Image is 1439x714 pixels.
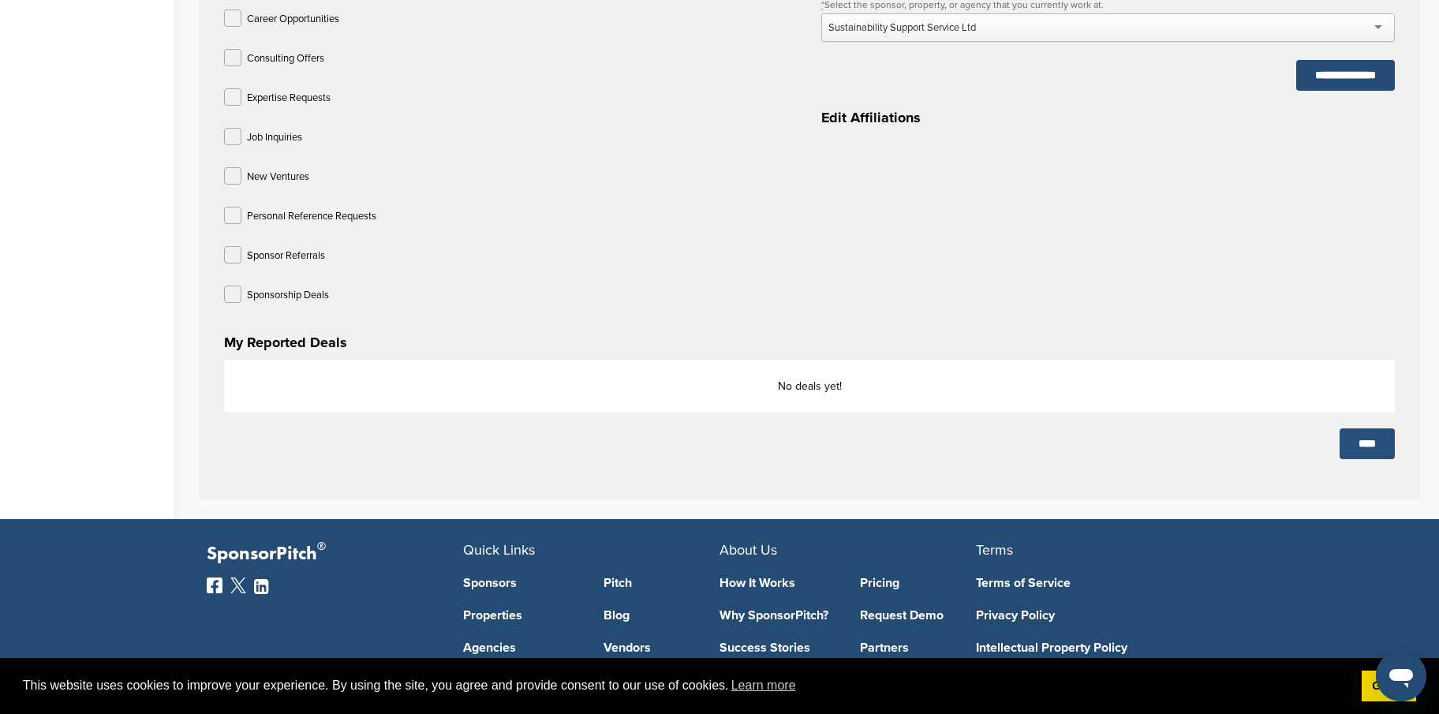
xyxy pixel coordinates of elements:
p: New Ventures [247,167,309,187]
span: Terms [976,541,1013,559]
span: ® [317,536,326,556]
p: Career Opportunities [247,9,339,29]
span: About Us [719,541,777,559]
a: Why SponsorPitch? [719,609,836,622]
a: learn more about cookies [729,674,798,697]
div: Sustainability Support Service Ltd [828,21,976,35]
a: Success Stories [719,641,836,654]
p: Expertise Requests [247,88,331,108]
a: Partners [860,641,977,654]
span: This website uses cookies to improve your experience. By using the site, you agree and provide co... [23,674,1349,697]
p: SponsorPitch [207,543,463,566]
img: Facebook [207,578,222,593]
a: Terms of Service [976,577,1209,589]
a: Blog [604,609,720,622]
img: Twitter [230,578,246,593]
a: Properties [463,609,580,622]
a: Agencies [463,641,580,654]
span: Quick Links [463,541,535,559]
h3: Edit Affiliations [821,107,1395,129]
a: Intellectual Property Policy [976,641,1209,654]
a: How It Works [719,577,836,589]
iframe: Button to launch messaging window [1376,651,1426,701]
h3: My Reported Deals [224,331,1395,353]
p: No deals yet! [241,376,1378,396]
a: Pricing [860,577,977,589]
a: Pitch [604,577,720,589]
a: Request Demo [860,609,977,622]
p: Job Inquiries [247,128,302,148]
p: Consulting Offers [247,49,324,69]
p: Sponsorship Deals [247,286,329,305]
a: dismiss cookie message [1362,671,1416,702]
a: Privacy Policy [976,609,1209,622]
a: Sponsors [463,577,580,589]
a: Vendors [604,641,720,654]
p: Sponsor Referrals [247,246,325,266]
p: Personal Reference Requests [247,207,376,226]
